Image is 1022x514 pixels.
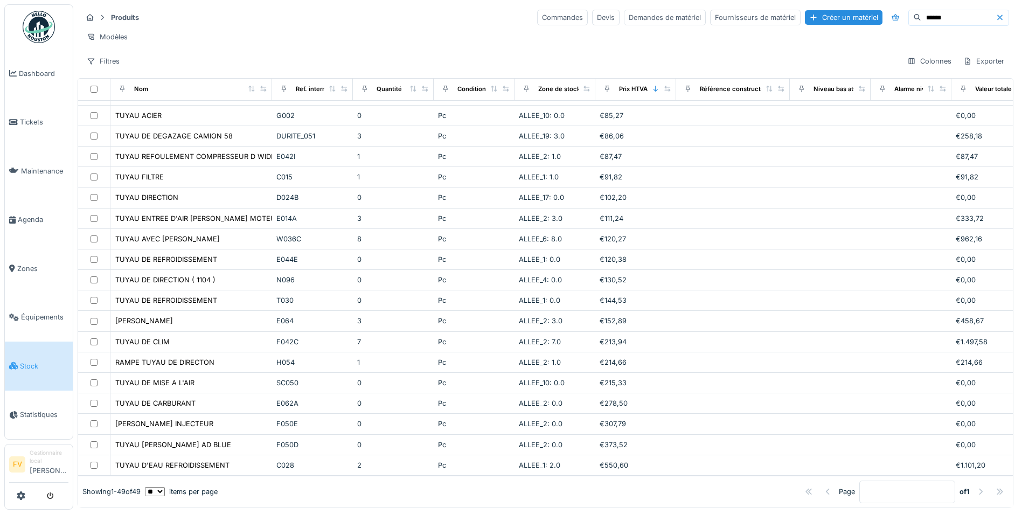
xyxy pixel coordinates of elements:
[357,440,429,450] div: 0
[600,316,672,326] div: €152,89
[600,275,672,285] div: €130,52
[600,234,672,244] div: €120,27
[519,338,561,346] span: ALLEE_2: 7.0
[276,192,349,203] div: D024B
[357,192,429,203] div: 0
[975,85,1012,94] div: Valeur totale
[700,85,770,94] div: Référence constructeur
[115,110,162,121] div: TUYAU ACIER
[115,234,220,244] div: TUYAU AVEC [PERSON_NAME]
[5,196,73,245] a: Agenda
[19,68,68,79] span: Dashboard
[438,398,510,408] div: Pc
[115,295,217,305] div: TUYAU DE REFROIDISSEMENT
[357,419,429,429] div: 0
[30,449,68,480] li: [PERSON_NAME]
[600,337,672,347] div: €213,94
[600,213,672,224] div: €111,24
[276,275,349,285] div: N096
[438,213,510,224] div: Pc
[82,29,133,45] div: Modèles
[115,378,194,388] div: TUYAU DE MISE A L'AIR
[519,193,564,202] span: ALLEE_17: 0.0
[600,460,672,470] div: €550,60
[9,456,25,473] li: FV
[5,244,73,293] a: Zones
[276,316,349,326] div: E064
[30,449,68,466] div: Gestionnaire local
[115,419,213,429] div: [PERSON_NAME] INJECTEUR
[519,441,562,449] span: ALLEE_2: 0.0
[9,449,68,483] a: FV Gestionnaire local[PERSON_NAME]
[82,53,124,69] div: Filtres
[276,440,349,450] div: F050D
[115,192,178,203] div: TUYAU DIRECTION
[619,85,648,94] div: Prix HTVA
[357,378,429,388] div: 0
[438,254,510,265] div: Pc
[357,337,429,347] div: 7
[519,214,562,223] span: ALLEE_2: 3.0
[18,214,68,225] span: Agenda
[20,409,68,420] span: Statistiques
[276,337,349,347] div: F042C
[276,110,349,121] div: G002
[519,112,565,120] span: ALLEE_10: 0.0
[276,131,349,141] div: DURITE_051
[17,263,68,274] span: Zones
[538,85,591,94] div: Zone de stockage
[438,316,510,326] div: Pc
[438,192,510,203] div: Pc
[600,110,672,121] div: €85,27
[357,234,429,244] div: 8
[20,117,68,127] span: Tickets
[296,85,330,94] div: Ref. interne
[519,420,562,428] span: ALLEE_2: 0.0
[519,379,565,387] span: ALLEE_10: 0.0
[357,357,429,367] div: 1
[357,275,429,285] div: 0
[5,147,73,196] a: Maintenance
[519,358,561,366] span: ALLEE_2: 1.0
[82,487,141,497] div: Showing 1 - 49 of 49
[276,357,349,367] div: H054
[21,166,68,176] span: Maintenance
[457,85,509,94] div: Conditionnement
[960,487,970,497] strong: of 1
[624,10,706,25] div: Demandes de matériel
[276,151,349,162] div: E042I
[357,295,429,305] div: 0
[438,151,510,162] div: Pc
[519,132,565,140] span: ALLEE_19: 3.0
[438,419,510,429] div: Pc
[600,172,672,182] div: €91,82
[519,152,561,161] span: ALLEE_2: 1.0
[600,398,672,408] div: €278,50
[115,316,173,326] div: [PERSON_NAME]
[537,10,588,25] div: Commandes
[438,172,510,182] div: Pc
[357,172,429,182] div: 1
[115,172,164,182] div: TUYAU FILTRE
[5,391,73,440] a: Statistiques
[5,98,73,147] a: Tickets
[438,357,510,367] div: Pc
[21,312,68,322] span: Équipements
[519,173,559,181] span: ALLEE_1: 1.0
[519,399,562,407] span: ALLEE_2: 0.0
[276,398,349,408] div: E062A
[357,316,429,326] div: 3
[115,275,215,285] div: TUYAU DE DIRECTION ( 1104 )
[115,440,231,450] div: TUYAU [PERSON_NAME] AD BLUE
[438,110,510,121] div: Pc
[5,49,73,98] a: Dashboard
[438,295,510,305] div: Pc
[519,235,562,243] span: ALLEE_6: 8.0
[438,275,510,285] div: Pc
[5,342,73,391] a: Stock
[276,172,349,182] div: C015
[115,151,275,162] div: TUYAU REFOULEMENT COMPRESSEUR D WIDE
[438,131,510,141] div: Pc
[357,213,429,224] div: 3
[600,151,672,162] div: €87,47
